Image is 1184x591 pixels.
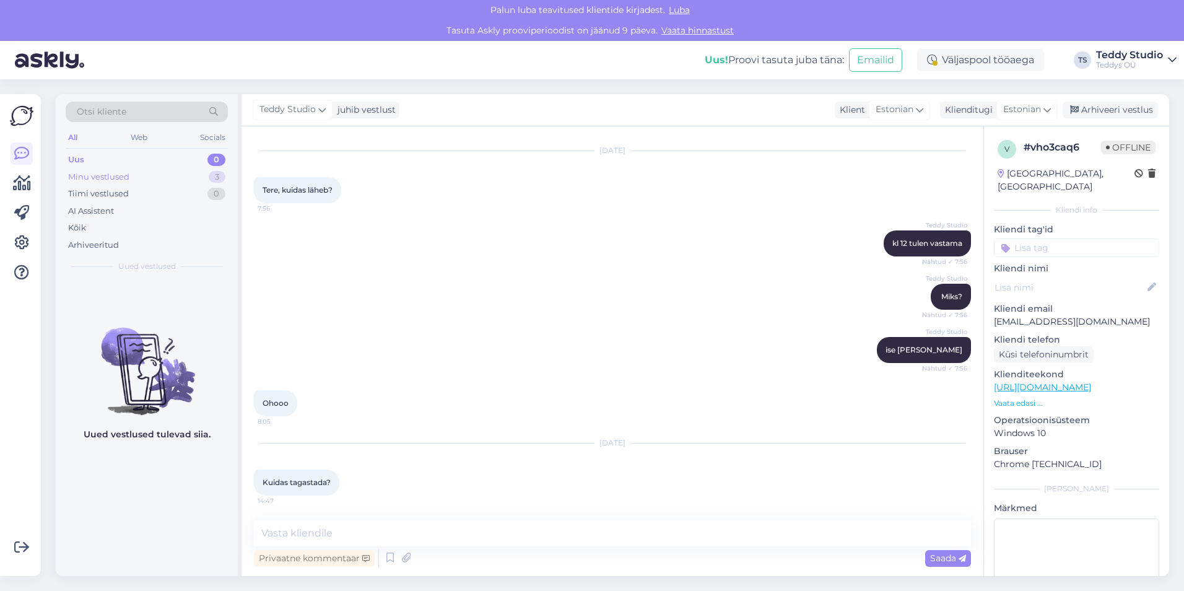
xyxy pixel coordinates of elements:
span: ise [PERSON_NAME] [886,345,962,354]
p: Vaata edasi ... [994,398,1159,409]
span: Teddy Studio [921,274,967,283]
div: [GEOGRAPHIC_DATA], [GEOGRAPHIC_DATA] [998,167,1134,193]
div: Proovi tasuta juba täna: [705,53,844,68]
div: Küsi telefoninumbrit [994,346,1094,363]
p: Klienditeekond [994,368,1159,381]
span: Ohooo [263,398,289,408]
div: [DATE] [254,437,971,449]
p: Kliendi nimi [994,262,1159,275]
div: Privaatne kommentaar [254,550,375,567]
div: Väljaspool tööaega [917,49,1044,71]
p: Uued vestlused tulevad siia. [84,428,211,441]
div: Socials [198,129,228,146]
span: Teddy Studio [921,221,967,230]
div: 0 [207,188,225,200]
img: No chats [56,305,238,417]
input: Lisa nimi [995,281,1145,294]
p: Brauser [994,445,1159,458]
span: Estonian [1003,103,1041,116]
span: Uued vestlused [118,261,176,272]
span: Saada [930,553,966,564]
div: Minu vestlused [68,171,129,183]
input: Lisa tag [994,239,1159,257]
img: Askly Logo [10,104,33,128]
span: Offline [1101,141,1156,154]
b: Uus! [705,54,728,66]
a: Teddy StudioTeddys OÜ [1096,50,1177,70]
div: juhib vestlust [333,103,396,116]
div: AI Assistent [68,205,114,217]
span: Miks? [941,292,962,301]
div: Web [128,129,150,146]
div: [PERSON_NAME] [994,483,1159,494]
span: Nähtud ✓ 7:56 [921,257,967,266]
p: [EMAIL_ADDRESS][DOMAIN_NAME] [994,315,1159,328]
p: Windows 10 [994,427,1159,440]
span: v [1004,144,1009,154]
span: Luba [665,4,694,15]
div: All [66,129,80,146]
p: Kliendi tag'id [994,223,1159,236]
span: 14:47 [258,496,304,506]
div: 0 [207,154,225,166]
div: Kõik [68,222,86,234]
div: Klient [835,103,865,116]
div: Arhiveeri vestlus [1063,102,1158,118]
span: Teddy Studio [921,327,967,336]
span: Nähtud ✓ 7:56 [921,364,967,373]
div: 3 [209,171,225,183]
a: Vaata hinnastust [658,25,738,36]
p: Kliendi email [994,302,1159,315]
button: Emailid [849,48,902,72]
p: Operatsioonisüsteem [994,414,1159,427]
span: Kuidas tagastada? [263,478,331,487]
div: Tiimi vestlused [68,188,129,200]
span: 8:05 [258,417,304,426]
div: Teddy Studio [1096,50,1163,60]
span: Teddy Studio [259,103,316,116]
p: Chrome [TECHNICAL_ID] [994,458,1159,471]
div: Klienditugi [940,103,993,116]
span: Estonian [876,103,913,116]
div: TS [1074,51,1091,69]
span: kl 12 tulen vastama [892,239,962,248]
span: Otsi kliente [77,105,126,118]
span: Nähtud ✓ 7:56 [921,310,967,320]
div: Arhiveeritud [68,239,119,252]
div: [DATE] [254,145,971,156]
div: Uus [68,154,84,166]
div: Kliendi info [994,204,1159,216]
div: Teddys OÜ [1096,60,1163,70]
a: [URL][DOMAIN_NAME] [994,382,1091,393]
p: Märkmed [994,502,1159,515]
div: # vho3caq6 [1024,140,1101,155]
span: 7:56 [258,204,304,213]
p: Kliendi telefon [994,333,1159,346]
span: Tere, kuidas läheb? [263,185,333,195]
